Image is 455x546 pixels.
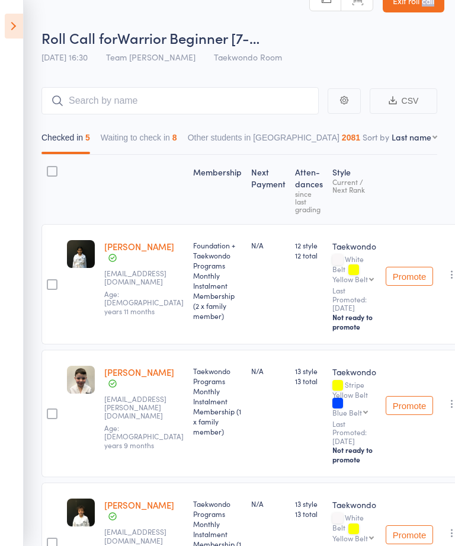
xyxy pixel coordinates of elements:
div: N/A [251,366,286,376]
span: Team [PERSON_NAME] [106,51,196,63]
button: Checked in5 [41,127,90,154]
small: Last Promoted: [DATE] [332,420,376,445]
span: Roll Call for [41,28,117,47]
span: Taekwondo Room [214,51,282,63]
img: image1749796631.png [67,240,95,268]
div: N/A [251,499,286,509]
div: White Belt [332,255,376,283]
div: Not ready to promote [332,312,376,331]
div: Blue Belt [332,408,362,416]
div: 2081 [342,133,360,142]
div: Taekwondo Programs Monthly Instalment Membership (1 x family member) [193,366,242,436]
small: georgie.c.plunkett@gmail.com [104,395,181,420]
label: Sort by [363,131,389,143]
a: [PERSON_NAME] [104,499,174,511]
div: Foundation + Taekwondo Programs Monthly Instalment Membership (2 x family member) [193,240,242,321]
button: Promote [386,525,433,544]
div: Stripe Yellow Belt [332,381,376,416]
div: Last name [392,131,431,143]
small: maria_pancari@yahoo.com.au [104,528,181,545]
button: Other students in [GEOGRAPHIC_DATA]2081 [188,127,360,154]
div: 5 [85,133,90,142]
span: Age: [DEMOGRAPHIC_DATA] years 9 months [104,423,184,450]
input: Search by name [41,87,319,114]
span: 13 style [295,366,323,376]
div: Not ready to promote [332,445,376,464]
div: Yellow Belt [332,275,368,283]
small: srinivas557@gmail.com [104,269,181,286]
div: Current / Next Rank [332,178,376,193]
div: Yellow Belt [332,534,368,542]
a: [PERSON_NAME] [104,366,174,378]
span: Warrior Beginner [7-… [117,28,259,47]
small: Last Promoted: [DATE] [332,286,376,312]
div: N/A [251,240,286,250]
div: Taekwondo [332,366,376,378]
div: White Belt [332,513,376,541]
div: since last grading [295,190,323,213]
button: Waiting to check in8 [101,127,177,154]
div: Membership [188,160,246,219]
div: Next Payment [246,160,290,219]
button: Promote [386,396,433,415]
div: Style [328,160,381,219]
img: image1750142067.png [67,499,95,526]
div: Taekwondo [332,240,376,252]
button: Promote [386,267,433,286]
button: CSV [370,88,437,114]
img: image1680066932.png [67,366,95,394]
span: 12 style [295,240,323,250]
div: 8 [172,133,177,142]
span: 13 total [295,509,323,519]
span: 12 total [295,250,323,260]
span: Age: [DEMOGRAPHIC_DATA] years 11 months [104,289,184,316]
span: [DATE] 16:30 [41,51,88,63]
span: 13 total [295,376,323,386]
a: [PERSON_NAME] [104,240,174,253]
div: Taekwondo [332,499,376,510]
div: Atten­dances [290,160,328,219]
span: 13 style [295,499,323,509]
